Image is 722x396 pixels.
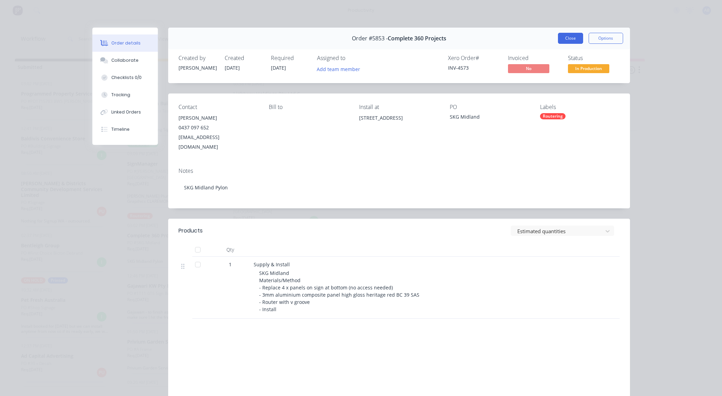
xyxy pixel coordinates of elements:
div: Required [271,55,309,61]
button: Add team member [317,64,364,73]
div: [PERSON_NAME] [179,113,258,123]
span: Complete 360 Projects [388,35,446,42]
span: In Production [568,64,609,73]
div: [STREET_ADDRESS] [359,113,438,123]
div: Checklists 0/0 [111,75,142,81]
div: Assigned to [317,55,386,61]
button: Options [589,33,623,44]
div: [EMAIL_ADDRESS][DOMAIN_NAME] [179,132,258,152]
div: Collaborate [111,57,139,63]
div: Contact [179,104,258,110]
div: Bill to [269,104,348,110]
div: SKG Midland Pylon [179,177,620,198]
div: Timeline [111,126,130,132]
div: Notes [179,168,620,174]
div: Tracking [111,92,130,98]
div: Created by [179,55,216,61]
button: Collaborate [92,52,158,69]
span: No [508,64,549,73]
span: Order #5853 - [352,35,388,42]
button: Tracking [92,86,158,103]
div: [PERSON_NAME] [179,64,216,71]
div: Linked Orders [111,109,141,115]
div: Xero Order # [448,55,500,61]
button: Order details [92,34,158,52]
div: INV-4573 [448,64,500,71]
span: [DATE] [225,65,240,71]
div: Install at [359,104,438,110]
span: 1 [229,261,232,268]
button: In Production [568,64,609,75]
span: Supply & Install [254,261,290,268]
button: Add team member [313,64,364,73]
button: Close [558,33,583,44]
div: Created [225,55,263,61]
div: PO [450,104,529,110]
div: 0437 097 652 [179,123,258,132]
div: Labels [540,104,619,110]
div: Products [179,227,203,235]
div: Qty [210,243,251,257]
button: Linked Orders [92,103,158,121]
button: Checklists 0/0 [92,69,158,86]
div: Routering [540,113,566,119]
div: Status [568,55,620,61]
div: [STREET_ADDRESS] [359,113,438,135]
span: [DATE] [271,65,286,71]
span: SKG Midland Materials/Method - Replace 4 x panels on sign at bottom (no access needed) - 3mm alum... [259,270,419,313]
div: Order details [111,40,141,46]
div: SKG Midland [450,113,529,123]
button: Timeline [92,121,158,138]
div: [PERSON_NAME]0437 097 652[EMAIL_ADDRESS][DOMAIN_NAME] [179,113,258,152]
div: Invoiced [508,55,560,61]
